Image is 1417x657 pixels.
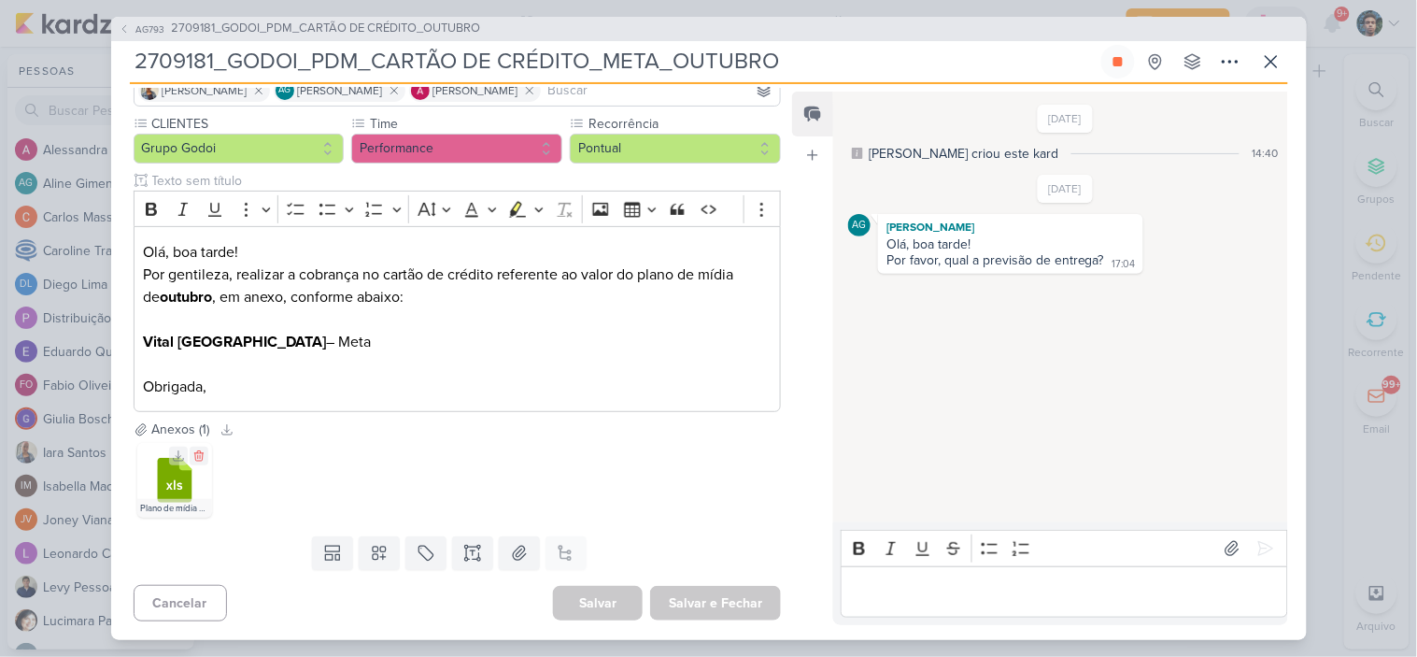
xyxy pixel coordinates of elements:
[841,566,1287,618] div: Editor editing area: main
[1112,257,1136,272] div: 17:04
[848,214,871,236] div: Aline Gimenez Graciano
[882,218,1140,236] div: [PERSON_NAME]
[134,191,782,227] div: Editor toolbar
[163,82,248,99] span: [PERSON_NAME]
[143,331,771,398] p: – Meta Obrigada,
[134,134,345,164] button: Grupo Godoi
[143,241,771,264] p: Olá, boa tarde!
[134,585,227,621] button: Cancelar
[433,82,518,99] span: [PERSON_NAME]
[143,333,326,351] strong: Vital [GEOGRAPHIC_DATA]
[411,81,430,100] img: Alessandra Gomes
[298,82,383,99] span: [PERSON_NAME]
[150,114,345,134] label: CLIENTES
[841,530,1287,566] div: Editor toolbar
[1111,54,1126,69] div: Parar relógio
[134,226,782,412] div: Editor editing area: main
[276,81,294,100] div: Aline Gimenez Graciano
[368,114,562,134] label: Time
[143,264,771,331] p: Por gentileza, realizar a cobrança no cartão de crédito referente ao valor do plano de mídia de ,...
[587,114,781,134] label: Recorrência
[137,499,212,518] div: Plano de mídia - Grupo Godoi - V5.xlsx
[140,81,159,100] img: Iara Santos
[886,236,1135,252] div: Olá, boa tarde!
[152,420,210,439] div: Anexos (1)
[351,134,562,164] button: Performance
[149,171,782,191] input: Texto sem título
[1253,145,1279,162] div: 14:40
[570,134,781,164] button: Pontual
[278,86,290,95] p: AG
[545,79,777,102] input: Buscar
[886,252,1104,268] div: Por favor, qual a previsão de entrega?
[853,221,867,231] p: AG
[869,144,1058,164] div: [PERSON_NAME] criou este kard
[130,45,1098,79] input: Kard Sem Título
[160,288,212,307] strong: outubro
